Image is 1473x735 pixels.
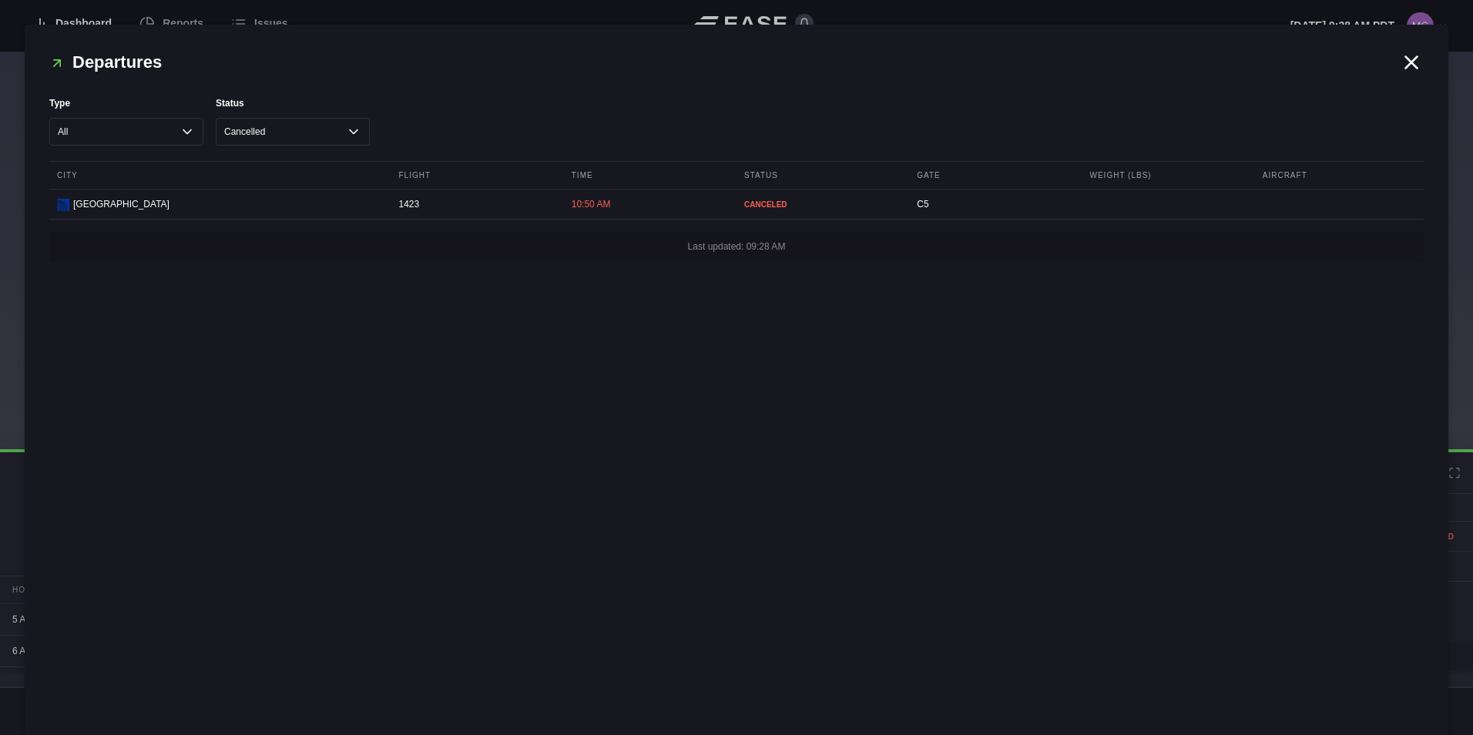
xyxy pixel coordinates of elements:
[49,49,1399,75] h2: Departures
[917,199,928,210] span: C5
[391,190,560,219] div: 1423
[73,197,169,211] span: [GEOGRAPHIC_DATA]
[391,162,560,189] div: Flight
[744,199,898,210] div: CANCELED
[1255,162,1424,189] div: Aircraft
[736,162,905,189] div: Status
[909,162,1078,189] div: Gate
[216,96,370,110] label: Status
[49,96,203,110] label: Type
[1082,162,1251,189] div: Weight (lbs)
[49,232,1424,261] div: Last updated: 09:28 AM
[49,162,388,189] div: City
[564,162,733,189] div: Time
[572,199,611,210] span: 10:50 AM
